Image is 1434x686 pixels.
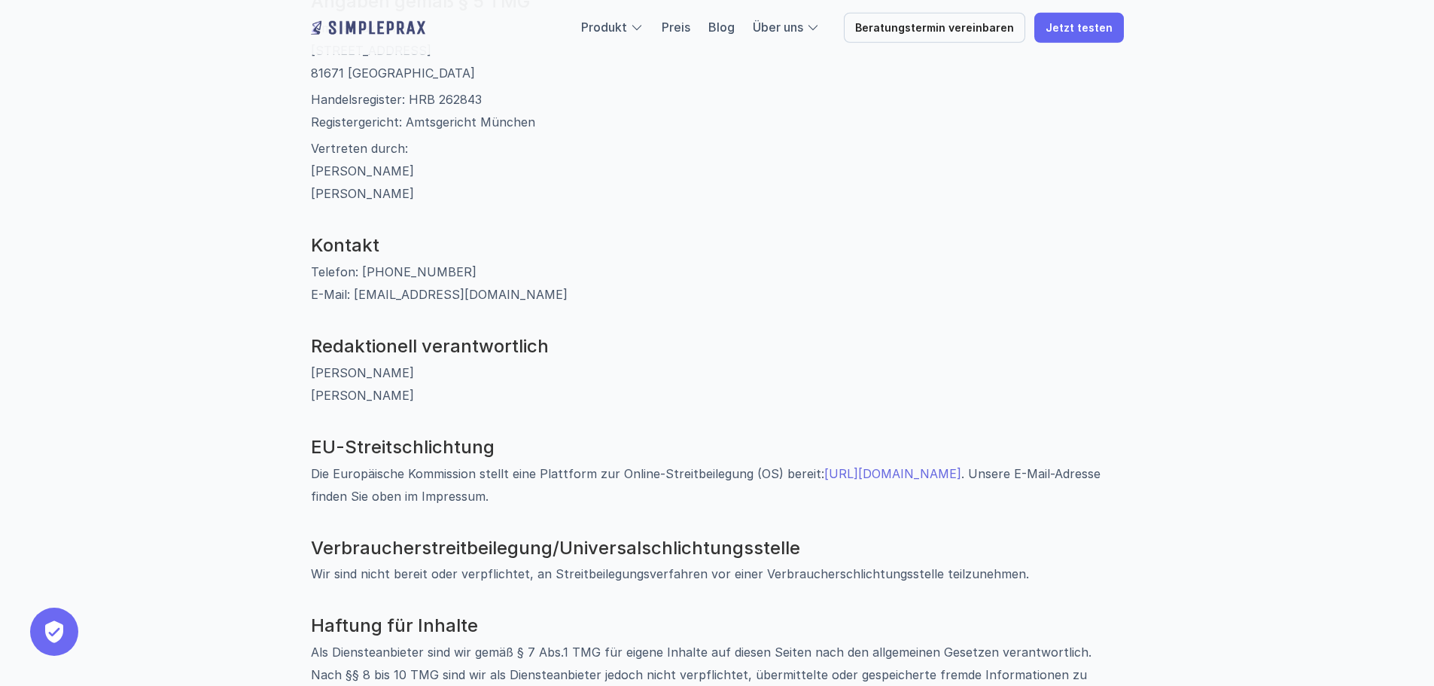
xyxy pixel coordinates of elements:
[753,20,803,35] a: Über uns
[311,538,1124,559] h3: Verbraucher­streit­beilegung/Universal­schlichtungs­stelle
[311,437,1124,459] h3: EU-Streitschlichtung
[844,13,1025,43] a: Beratungstermin vereinbaren
[311,137,1124,205] p: Vertreten durch: [PERSON_NAME] [PERSON_NAME]
[311,361,1124,407] p: [PERSON_NAME] [PERSON_NAME]
[1034,13,1124,43] a: Jetzt testen
[311,235,1124,257] h3: Kontakt
[1046,21,1113,34] p: Jetzt testen
[855,21,1014,34] p: Beratungstermin vereinbaren
[708,20,735,35] a: Blog
[311,563,1124,585] p: Wir sind nicht bereit oder verpflichtet, an Streitbeilegungsverfahren vor einer Verbraucherschlic...
[581,20,627,35] a: Produkt
[311,88,1124,133] p: Handelsregister: HRB 262843 Registergericht: Amtsgericht München
[311,615,1124,637] h3: Haftung für Inhalte
[311,336,1124,358] h3: Redaktionell verantwortlich
[662,20,690,35] a: Preis
[824,466,961,481] a: [URL][DOMAIN_NAME]
[311,261,1124,306] p: Telefon: [PHONE_NUMBER] E-Mail: [EMAIL_ADDRESS][DOMAIN_NAME]
[311,462,1124,508] p: Die Europäische Kommission stellt eine Plattform zur Online-Streitbeilegung (OS) bereit: . Unsere...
